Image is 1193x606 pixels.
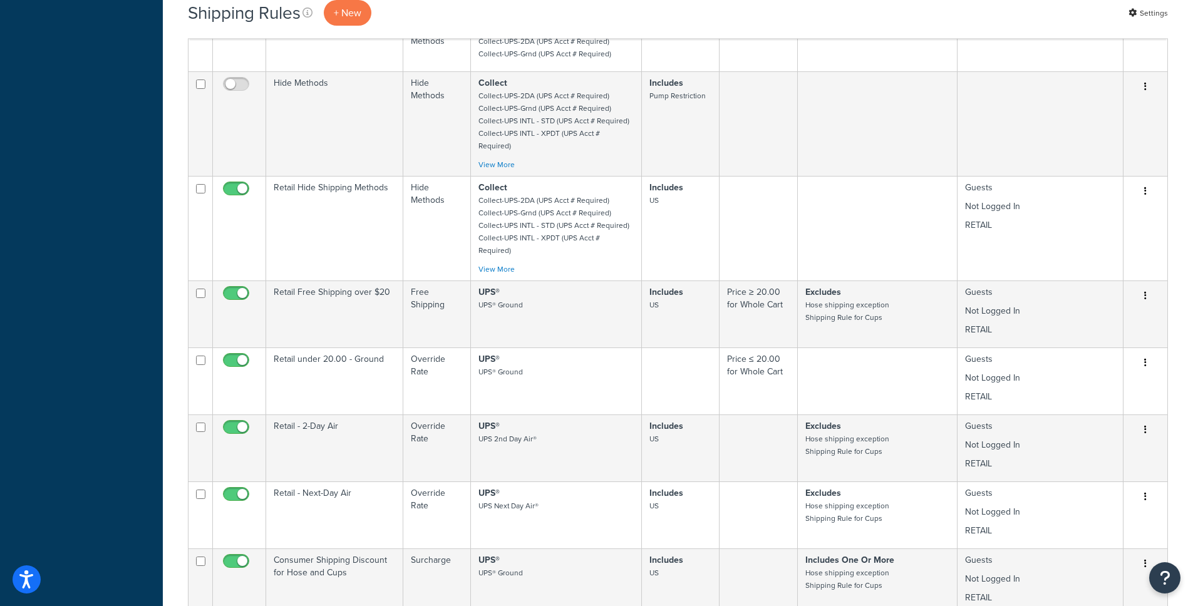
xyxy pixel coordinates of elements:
[266,17,403,71] td: Hide Collect Ground and 2DA
[649,195,659,206] small: US
[649,90,706,101] small: Pump Restriction
[965,305,1115,317] p: Not Logged In
[188,1,301,25] h1: Shipping Rules
[965,200,1115,213] p: Not Logged In
[403,414,471,481] td: Override Rate
[266,176,403,280] td: Retail Hide Shipping Methods
[649,567,659,578] small: US
[266,347,403,414] td: Retail under 20.00 - Ground
[478,419,500,433] strong: UPS®
[403,280,471,347] td: Free Shipping
[478,90,629,151] small: Collect-UPS-2DA (UPS Acct # Required) Collect-UPS-Grnd (UPS Acct # Required) Collect-UPS INTL - S...
[805,500,889,524] small: Hose shipping exception Shipping Rule for Cups
[649,419,683,433] strong: Includes
[958,481,1123,548] td: Guests
[478,567,523,578] small: UPS® Ground
[478,285,500,299] strong: UPS®
[958,280,1123,347] td: Guests
[805,486,841,500] strong: Excludes
[965,458,1115,470] p: RETAIL
[649,76,683,90] strong: Includes
[649,500,659,511] small: US
[805,433,889,457] small: Hose shipping exception Shipping Rule for Cups
[965,439,1115,451] p: Not Logged In
[958,17,1123,71] td: 21ST CENTURY PAINTS
[649,553,683,567] strong: Includes
[266,280,403,347] td: Retail Free Shipping over $20
[403,347,471,414] td: Override Rate
[720,280,798,347] td: Price ≥ 20.00 for Whole Cart
[266,414,403,481] td: Retail - 2-Day Air
[478,433,537,444] small: UPS 2nd Day Air®
[478,181,507,194] strong: Collect
[403,481,471,548] td: Override Rate
[403,71,471,176] td: Hide Methods
[478,500,539,511] small: UPS Next Day Air®
[649,433,659,444] small: US
[1149,562,1180,593] button: Open Resource Center
[958,347,1123,414] td: Guests
[720,347,798,414] td: Price ≤ 20.00 for Whole Cart
[965,372,1115,384] p: Not Logged In
[965,525,1115,537] p: RETAIL
[805,299,889,323] small: Hose shipping exception Shipping Rule for Cups
[805,419,841,433] strong: Excludes
[1128,4,1168,22] a: Settings
[965,391,1115,403] p: RETAIL
[478,352,500,366] strong: UPS®
[478,486,500,500] strong: UPS®
[478,159,515,170] a: View More
[649,285,683,299] strong: Includes
[965,592,1115,604] p: RETAIL
[478,36,611,59] small: Collect-UPS-2DA (UPS Acct # Required) Collect-UPS-Grnd (UPS Acct # Required)
[403,176,471,280] td: Hide Methods
[805,285,841,299] strong: Excludes
[403,17,471,71] td: Hide Methods
[805,553,894,567] strong: Includes One Or More
[649,486,683,500] strong: Includes
[958,414,1123,481] td: Guests
[478,76,507,90] strong: Collect
[965,219,1115,232] p: RETAIL
[958,176,1123,280] td: Guests
[965,506,1115,518] p: Not Logged In
[649,181,683,194] strong: Includes
[478,299,523,311] small: UPS® Ground
[478,264,515,275] a: View More
[266,481,403,548] td: Retail - Next-Day Air
[965,324,1115,336] p: RETAIL
[478,195,629,256] small: Collect-UPS-2DA (UPS Acct # Required) Collect-UPS-Grnd (UPS Acct # Required) Collect-UPS INTL - S...
[965,573,1115,585] p: Not Logged In
[478,553,500,567] strong: UPS®
[478,366,523,377] small: UPS® Ground
[805,567,889,591] small: Hose shipping exception Shipping Rule for Cups
[266,71,403,176] td: Hide Methods
[649,299,659,311] small: US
